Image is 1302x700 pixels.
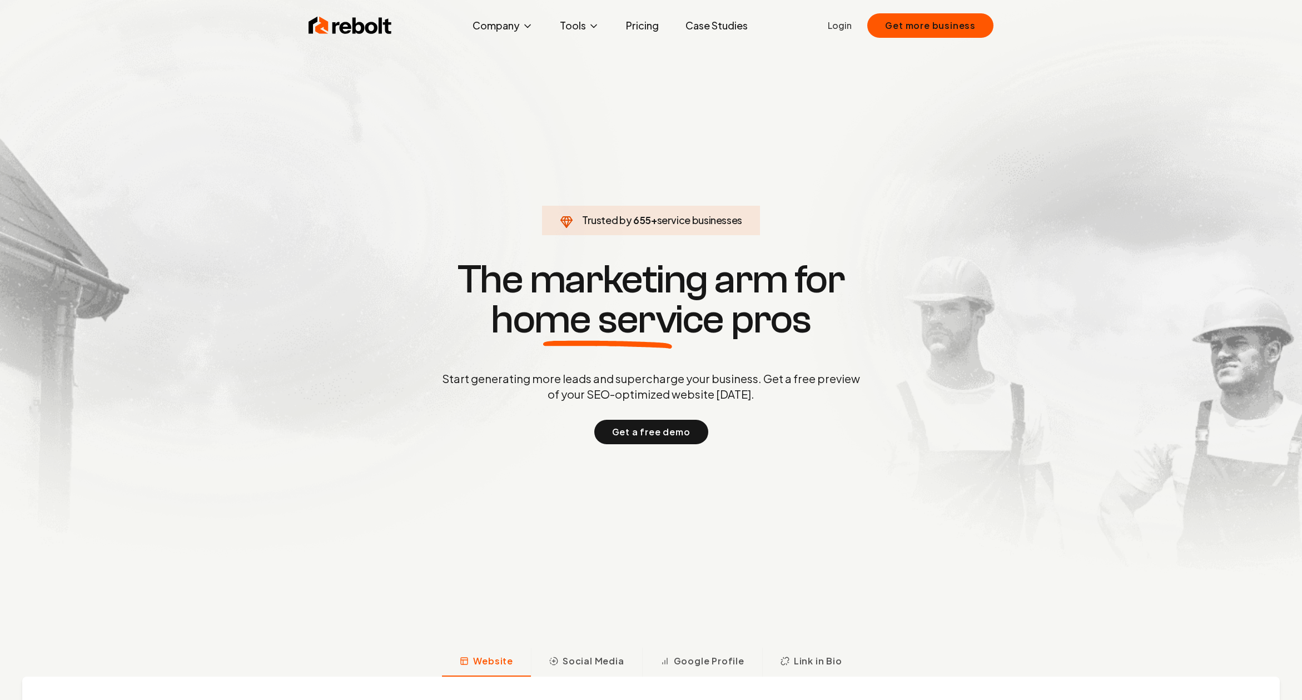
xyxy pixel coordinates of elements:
[677,14,757,37] a: Case Studies
[473,654,513,668] span: Website
[551,14,608,37] button: Tools
[794,654,842,668] span: Link in Bio
[651,214,657,226] span: +
[867,13,993,38] button: Get more business
[617,14,668,37] a: Pricing
[309,14,392,37] img: Rebolt Logo
[642,648,762,677] button: Google Profile
[657,214,743,226] span: service businesses
[464,14,542,37] button: Company
[531,648,642,677] button: Social Media
[582,214,632,226] span: Trusted by
[384,260,918,340] h1: The marketing arm for pros
[491,300,724,340] span: home service
[442,648,531,677] button: Website
[828,19,852,32] a: Login
[633,212,651,228] span: 655
[563,654,624,668] span: Social Media
[674,654,744,668] span: Google Profile
[762,648,860,677] button: Link in Bio
[440,371,862,402] p: Start generating more leads and supercharge your business. Get a free preview of your SEO-optimiz...
[594,420,708,444] button: Get a free demo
